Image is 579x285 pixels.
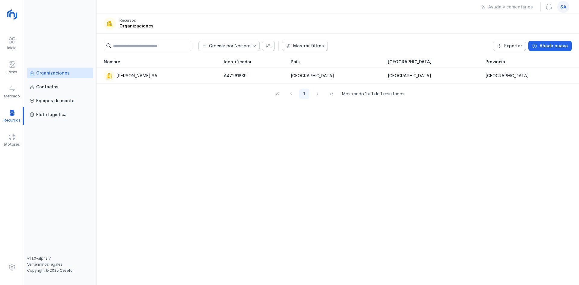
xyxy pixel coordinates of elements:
[27,68,93,78] a: Organizaciones
[36,84,59,90] div: Contactos
[560,4,566,10] span: sa
[477,2,537,12] button: Ayuda y comentarios
[27,256,93,261] div: v1.1.0-alpha.7
[104,59,120,65] span: Nombre
[5,7,20,22] img: logoRight.svg
[7,70,17,74] div: Lotes
[36,98,74,104] div: Equipos de monte
[488,4,533,10] div: Ayuda y comentarios
[539,43,568,49] div: Añadir nuevo
[27,81,93,92] a: Contactos
[282,41,328,51] button: Mostrar filtros
[224,59,252,65] span: Identificador
[528,41,572,51] button: Añadir nuevo
[27,262,62,267] a: Ver términos legales
[299,89,309,99] button: Page 1
[342,91,404,97] span: Mostrando 1 a 1 de 1 resultados
[209,44,250,48] div: Ordenar por Nombre
[486,73,529,79] div: [GEOGRAPHIC_DATA]
[4,94,20,99] div: Mercado
[4,142,20,147] div: Motores
[27,109,93,120] a: Flota logística
[199,41,252,51] span: Nombre
[119,18,136,23] div: Recursos
[486,59,505,65] span: Provincia
[119,23,153,29] div: Organizaciones
[27,268,93,273] div: Copyright © 2025 Cesefor
[27,95,93,106] a: Equipos de monte
[116,73,157,79] div: [PERSON_NAME] SA
[224,73,247,79] div: A47261839
[291,73,334,79] div: [GEOGRAPHIC_DATA]
[388,73,431,79] div: [GEOGRAPHIC_DATA]
[36,112,67,118] div: Flota logística
[7,46,17,50] div: Inicio
[504,43,522,49] div: Exportar
[291,59,300,65] span: País
[293,43,324,49] div: Mostrar filtros
[36,70,70,76] div: Organizaciones
[388,59,432,65] span: [GEOGRAPHIC_DATA]
[493,41,526,51] button: Exportar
